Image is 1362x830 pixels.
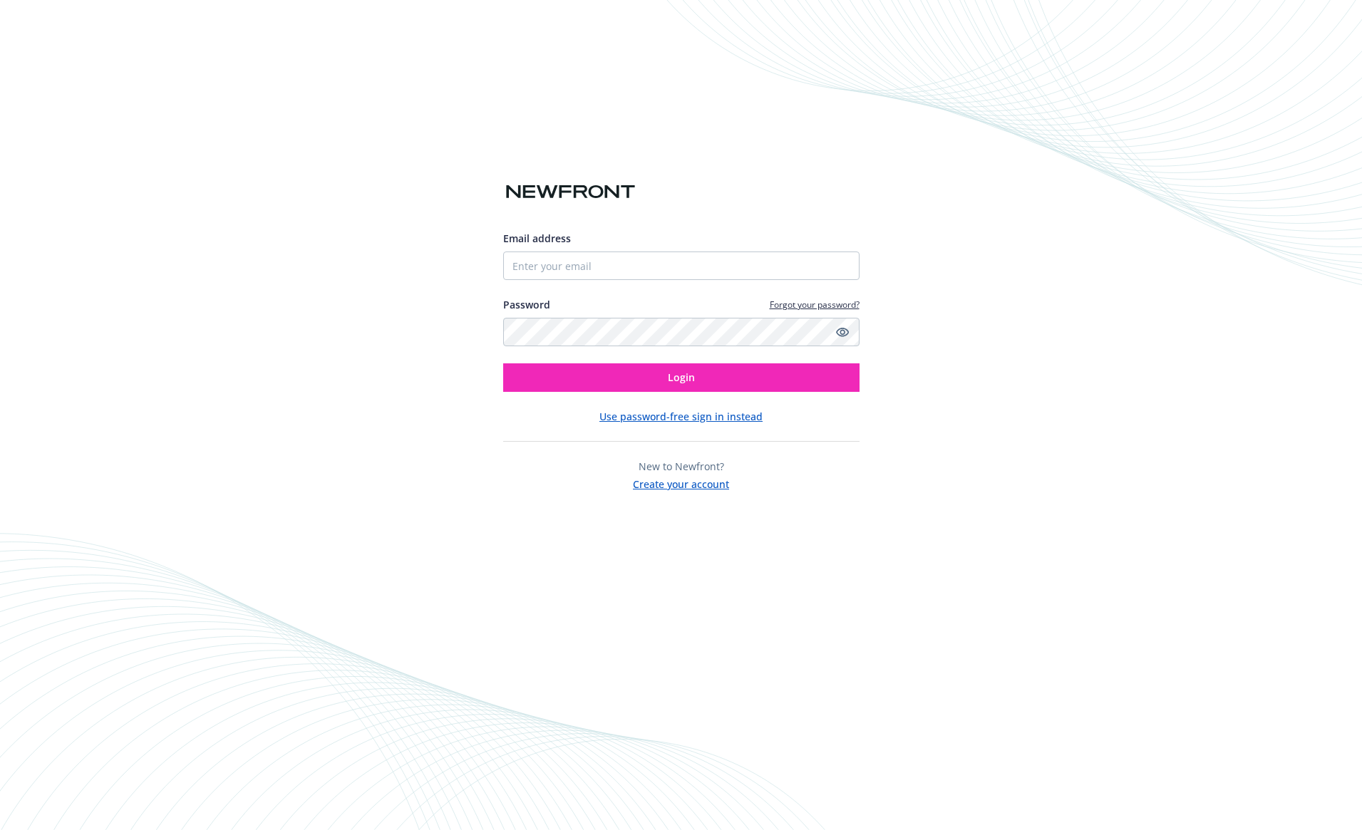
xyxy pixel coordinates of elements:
[503,318,860,346] input: Enter your password
[503,180,638,204] img: Newfront logo
[599,409,763,424] button: Use password-free sign in instead
[633,474,729,492] button: Create your account
[503,232,571,245] span: Email address
[503,363,860,392] button: Login
[503,297,550,312] label: Password
[503,251,860,280] input: Enter your email
[639,460,724,473] span: New to Newfront?
[770,299,860,311] a: Forgot your password?
[668,370,695,384] span: Login
[834,323,851,341] a: Show password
